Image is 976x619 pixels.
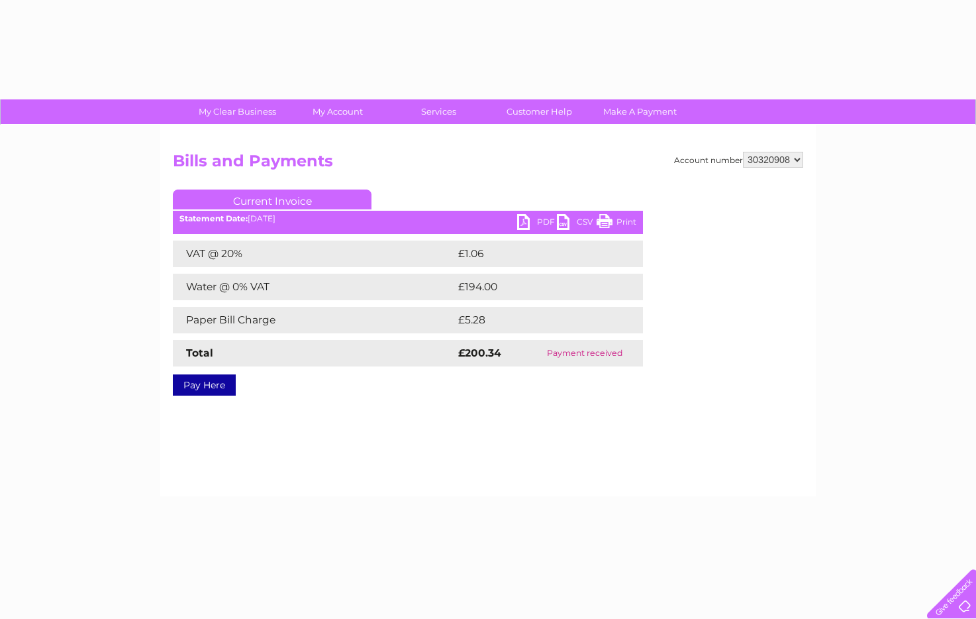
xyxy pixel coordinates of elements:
[557,214,597,233] a: CSV
[173,214,643,223] div: [DATE]
[173,374,236,396] a: Pay Here
[517,214,557,233] a: PDF
[173,307,455,333] td: Paper Bill Charge
[173,152,803,177] h2: Bills and Payments
[283,99,393,124] a: My Account
[173,274,455,300] td: Water @ 0% VAT
[455,274,619,300] td: £194.00
[173,190,371,209] a: Current Invoice
[585,99,695,124] a: Make A Payment
[526,340,643,366] td: Payment received
[597,214,636,233] a: Print
[674,152,803,168] div: Account number
[384,99,493,124] a: Services
[458,347,501,359] strong: £200.34
[455,241,611,267] td: £1.06
[173,241,455,267] td: VAT @ 20%
[186,347,213,359] strong: Total
[455,307,612,333] td: £5.28
[485,99,594,124] a: Customer Help
[183,99,292,124] a: My Clear Business
[179,213,248,223] b: Statement Date:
